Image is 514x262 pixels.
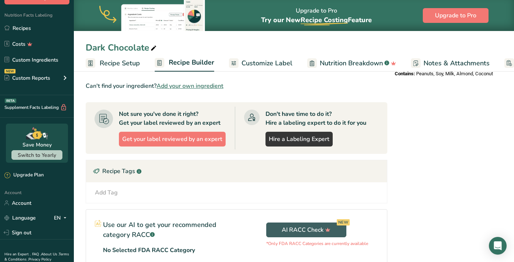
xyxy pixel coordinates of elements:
[337,219,350,225] div: NEW
[23,141,52,149] div: Save Money
[411,55,490,72] a: Notes & Attachments
[265,110,366,127] div: Don't have time to do it? Hire a labeling expert to do it for you
[103,220,227,240] p: Use our AI to get your recommended category RACC
[307,55,396,72] a: Nutrition Breakdown
[157,82,223,90] span: Add your own ingredient
[489,237,507,255] div: Open Intercom Messenger
[261,15,372,24] span: Try our New Feature
[119,110,220,127] div: Not sure you've done it right? Get your label reviewed by an expert
[266,240,368,247] p: *Only FDA RACC Categories are currently available
[119,132,226,146] button: Get your label reviewed by an expert
[11,150,62,160] button: Switch to Yearly
[282,225,330,234] span: AI RACC Check
[229,55,292,72] a: Customize Label
[122,135,222,144] span: Get your label reviewed by an expert
[86,55,140,72] a: Recipe Setup
[435,11,476,20] span: Upgrade to Pro
[320,58,383,68] span: Nutrition Breakdown
[100,58,140,68] span: Recipe Setup
[32,252,41,257] a: FAQ .
[4,211,36,224] a: Language
[4,172,44,179] div: Upgrade Plan
[86,160,387,182] div: Recipe Tags
[423,8,489,23] button: Upgrade to Pro
[4,74,50,82] div: Custom Reports
[169,58,214,68] span: Recipe Builder
[4,252,31,257] a: Hire an Expert .
[265,132,333,146] a: Hire a Labeling Expert
[424,58,490,68] span: Notes & Attachments
[301,15,348,24] span: Recipe Costing
[4,252,69,262] a: Terms & Conditions .
[4,69,16,73] div: NEW
[18,152,56,159] span: Switch to Yearly
[41,252,59,257] a: About Us .
[395,71,415,76] span: Contains:
[54,213,69,222] div: EN
[86,41,158,54] div: Dark Chocolate
[103,246,195,255] p: No Selected FDA RACC Category
[261,0,372,31] div: Upgrade to Pro
[86,82,387,90] div: Can't find your ingredient?
[266,223,346,237] button: AI RACC Check NEW
[28,257,51,262] a: Privacy Policy
[416,71,493,76] span: Peanuts, Soy, Milk, Almond, Coconut
[5,99,16,103] div: BETA
[95,188,118,197] div: Add Tag
[241,58,292,68] span: Customize Label
[155,54,214,72] a: Recipe Builder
